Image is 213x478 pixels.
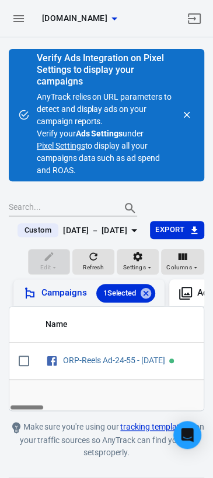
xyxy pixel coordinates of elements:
[173,421,201,449] div: Open Intercom Messenger
[42,11,107,26] span: brandijonesofficial.com
[72,249,114,275] button: Refresh
[150,221,204,239] button: Export
[46,319,83,331] span: Name
[123,262,146,273] span: Settings
[179,107,195,123] button: close
[20,224,56,236] span: Custom
[37,52,172,87] div: Verify Ads Integration on Pixel Settings to display your campaigns
[96,287,144,299] span: 1 Selected
[37,54,172,177] div: AnyTrack relies on URL parameters to detect and display ads on your campaign reports. Verify your...
[41,284,155,303] div: Campaigns
[63,356,165,365] a: ORP-Reels Ad-24-55 - [DATE]
[46,319,68,331] span: Name
[9,307,204,410] div: scrollable content
[37,8,121,29] button: [DOMAIN_NAME]
[180,5,208,33] a: Sign out
[63,356,167,364] span: ORP-Reels Ad-24-55 - Sept 2
[37,140,85,152] a: Pixel Settings
[169,358,174,363] span: Active
[166,262,192,273] span: Columns
[76,129,123,138] strong: Ads Settings
[96,284,156,303] div: 1Selected
[46,354,58,368] svg: Facebook Ads
[83,262,104,273] span: Refresh
[161,249,204,275] button: Columns
[120,421,193,433] a: tracking template
[9,201,111,216] input: Search...
[117,249,159,275] button: Settings
[63,223,127,238] div: [DATE] － [DATE]
[9,420,204,459] div: Make sure you're using our on your traffic sources so AnyTrack can find your ad sets properly.
[116,194,144,222] button: Search
[9,221,150,240] button: Custom[DATE] － [DATE]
